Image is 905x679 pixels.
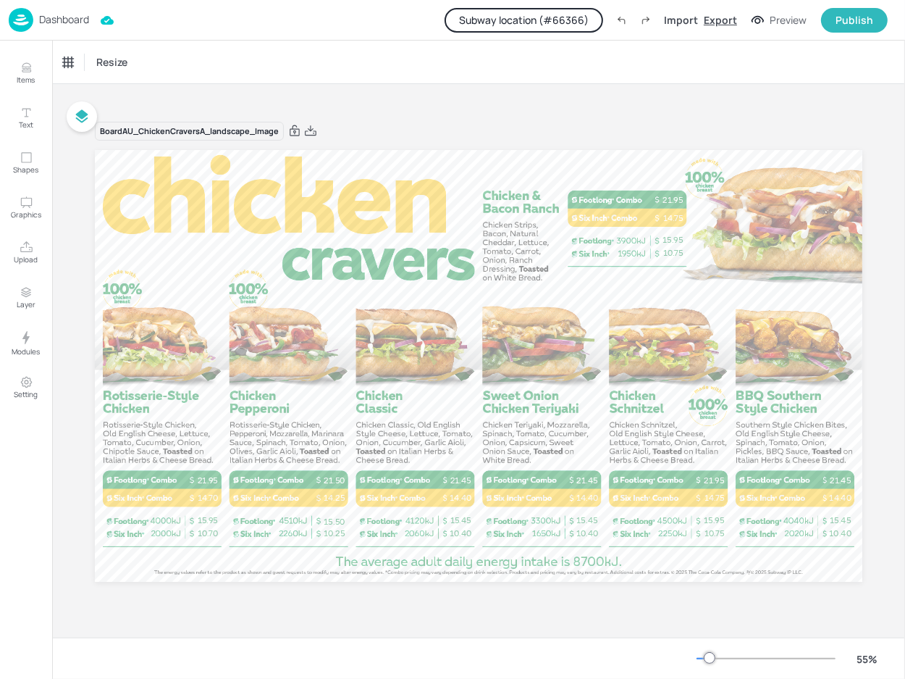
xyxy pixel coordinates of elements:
span: 10.75 [663,249,683,258]
span: 10.40 [830,528,851,538]
p: 21.95 [192,475,224,486]
button: Publish [821,8,888,33]
span: 10.40 [450,528,471,538]
span: 15.45 [450,515,471,525]
p: 14.25 [319,492,350,503]
div: Export [704,12,737,28]
p: 21.50 [319,475,350,486]
p: 14.40 [445,492,477,503]
span: 15.45 [830,515,851,525]
span: Resize [93,54,130,70]
span: 10.75 [704,528,725,538]
label: Redo (Ctrl + Y) [633,8,658,33]
span: 10.40 [576,528,598,538]
button: Subway location (#66366) [445,8,603,33]
span: 15.95 [704,515,724,525]
span: 10.25 [324,528,345,538]
p: 21.45 [445,475,477,486]
span: 15.50 [324,517,345,527]
p: 14.40 [571,492,603,503]
img: logo-86c26b7e.jpg [9,8,33,32]
span: 10.70 [198,528,218,538]
p: Dashboard [39,14,89,25]
p: 21.45 [825,475,856,486]
span: 15.95 [662,236,683,245]
label: Undo (Ctrl + Z) [609,8,633,33]
div: Preview [770,12,807,28]
p: 14.75 [657,212,689,223]
div: Import [664,12,698,28]
p: 14.70 [192,492,224,503]
p: 14.75 [699,492,731,503]
span: 15.95 [198,515,218,525]
p: 21.95 [699,475,731,486]
p: 14.40 [825,492,856,503]
button: Preview [743,9,815,31]
div: 55 % [850,651,885,667]
p: 21.45 [571,475,603,486]
span: 15.45 [576,515,597,525]
div: Publish [835,12,873,28]
div: Board AU_ChickenCraversA_landscape_Image [95,122,284,141]
p: 21.95 [657,194,689,205]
